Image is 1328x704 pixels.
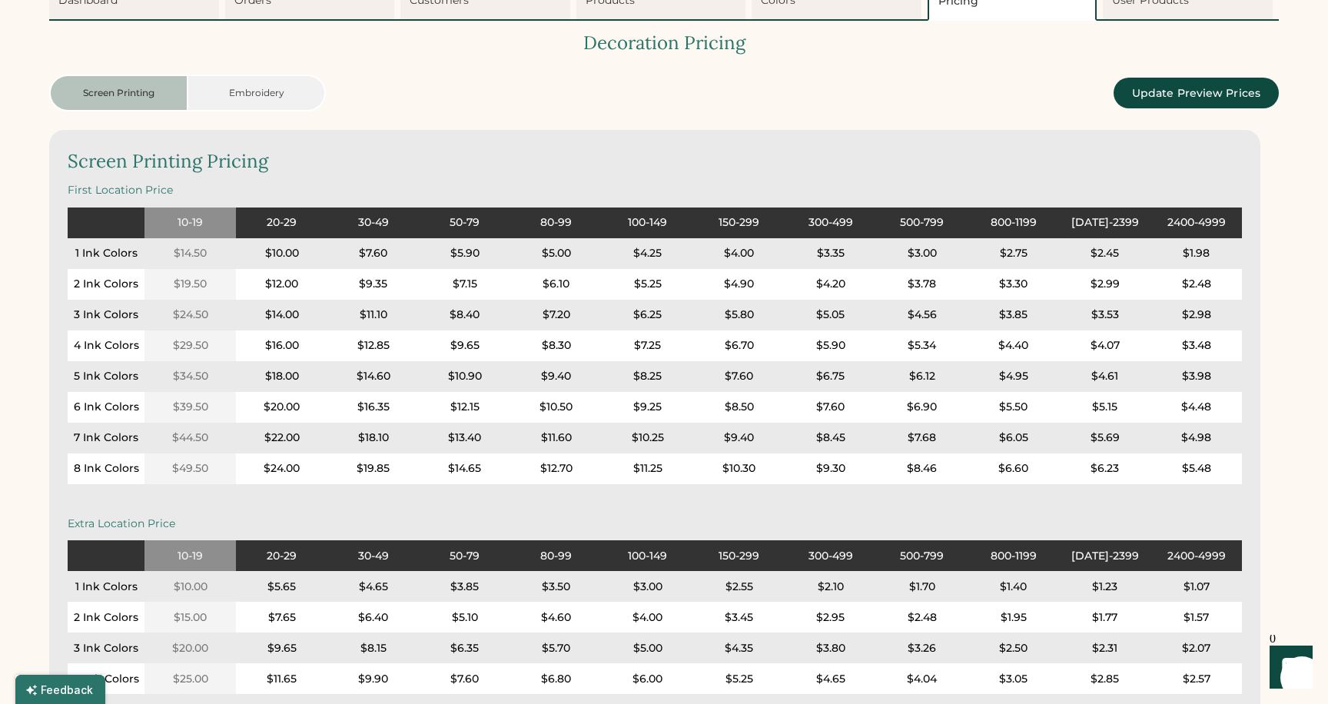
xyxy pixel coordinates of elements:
[632,672,662,687] div: $6.00
[327,549,419,564] div: 30-49
[264,430,300,446] div: $22.00
[909,579,935,595] div: $1.70
[1000,246,1028,261] div: $2.75
[265,277,298,292] div: $12.00
[360,641,387,656] div: $8.15
[1150,549,1242,564] div: 2400-4999
[173,338,208,354] div: $29.50
[785,549,876,564] div: 300-499
[1091,369,1118,384] div: $4.61
[998,461,1028,477] div: $6.60
[542,338,571,354] div: $8.30
[74,641,138,656] div: 3 Ink Colors
[785,215,876,231] div: 300-499
[1183,246,1210,261] div: $1.98
[816,610,845,626] div: $2.95
[725,641,753,656] div: $4.35
[542,579,570,595] div: $3.50
[634,277,662,292] div: $5.25
[539,400,573,415] div: $10.50
[908,338,936,354] div: $5.34
[268,610,296,626] div: $7.65
[633,641,662,656] div: $5.00
[172,430,208,446] div: $44.50
[816,369,845,384] div: $6.75
[1091,430,1120,446] div: $5.69
[357,369,390,384] div: $14.60
[816,430,845,446] div: $8.45
[1092,610,1117,626] div: $1.77
[1091,461,1119,477] div: $6.23
[1181,400,1211,415] div: $4.48
[908,610,937,626] div: $2.48
[876,549,968,564] div: 500-799
[542,246,571,261] div: $5.00
[174,246,207,261] div: $14.50
[173,307,208,323] div: $24.50
[450,672,479,687] div: $7.60
[542,641,570,656] div: $5.70
[633,461,662,477] div: $11.25
[816,338,845,354] div: $5.90
[1255,635,1321,701] iframe: Front Chat
[724,430,754,446] div: $9.40
[450,641,479,656] div: $6.35
[358,610,388,626] div: $6.40
[265,338,299,354] div: $16.00
[816,400,845,415] div: $7.60
[1092,400,1117,415] div: $5.15
[693,215,785,231] div: 150-299
[264,461,300,477] div: $24.00
[265,307,299,323] div: $14.00
[359,246,387,261] div: $7.60
[722,461,755,477] div: $10.30
[359,277,387,292] div: $9.35
[1091,246,1119,261] div: $2.45
[453,277,477,292] div: $7.15
[358,672,388,687] div: $9.90
[357,400,390,415] div: $16.35
[188,75,326,111] button: Embroidery
[174,579,207,595] div: $10.00
[236,549,327,564] div: 20-29
[634,338,661,354] div: $7.25
[968,215,1059,231] div: 800-1199
[633,579,662,595] div: $3.00
[541,369,571,384] div: $9.40
[998,338,1028,354] div: $4.40
[1091,672,1119,687] div: $2.85
[999,672,1028,687] div: $3.05
[74,430,138,446] div: 7 Ink Colors
[908,277,936,292] div: $3.78
[1091,338,1120,354] div: $4.07
[450,307,480,323] div: $8.40
[541,430,572,446] div: $11.60
[724,277,754,292] div: $4.90
[74,461,139,477] div: 8 Ink Colors
[1182,338,1211,354] div: $3.48
[448,430,481,446] div: $13.40
[602,549,693,564] div: 100-149
[816,307,845,323] div: $5.05
[74,672,139,687] div: 4 Ink Colors
[1092,579,1117,595] div: $1.23
[236,215,327,231] div: 20-29
[908,246,937,261] div: $3.00
[265,369,299,384] div: $18.00
[999,277,1028,292] div: $3.30
[1183,672,1210,687] div: $2.57
[1184,579,1210,595] div: $1.07
[173,369,208,384] div: $34.50
[74,307,138,323] div: 3 Ink Colors
[999,369,1028,384] div: $4.95
[725,369,753,384] div: $7.60
[725,672,753,687] div: $5.25
[49,75,188,111] button: Screen Printing
[265,246,299,261] div: $10.00
[633,307,662,323] div: $6.25
[1184,610,1209,626] div: $1.57
[327,215,419,231] div: 30-49
[1000,579,1027,595] div: $1.40
[174,610,207,626] div: $15.00
[1091,307,1119,323] div: $3.53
